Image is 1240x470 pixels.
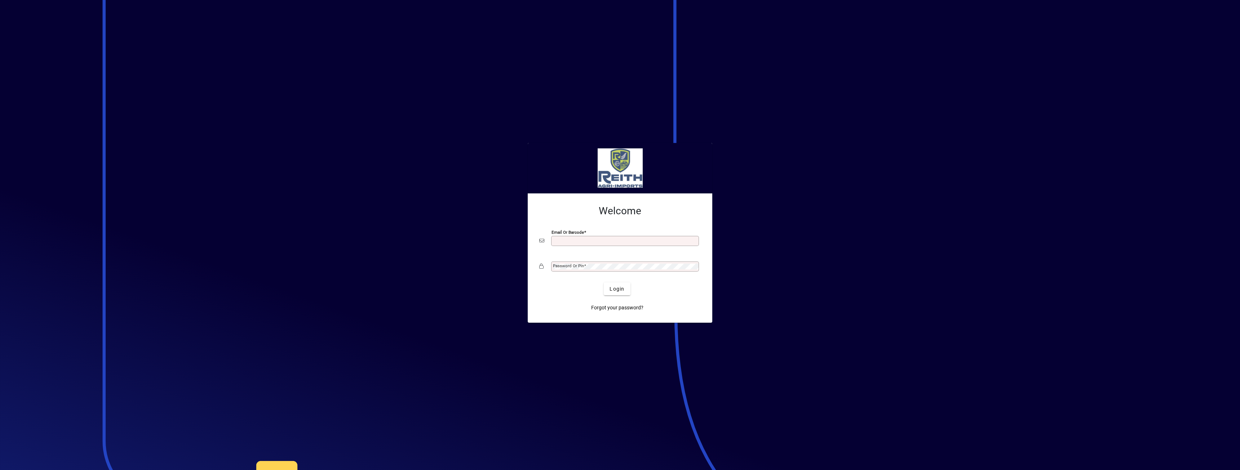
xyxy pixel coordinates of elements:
[610,285,624,293] span: Login
[604,282,630,295] button: Login
[553,263,584,268] mat-label: Password or Pin
[539,205,701,217] h2: Welcome
[591,304,643,312] span: Forgot your password?
[588,301,646,314] a: Forgot your password?
[552,230,584,235] mat-label: Email or Barcode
